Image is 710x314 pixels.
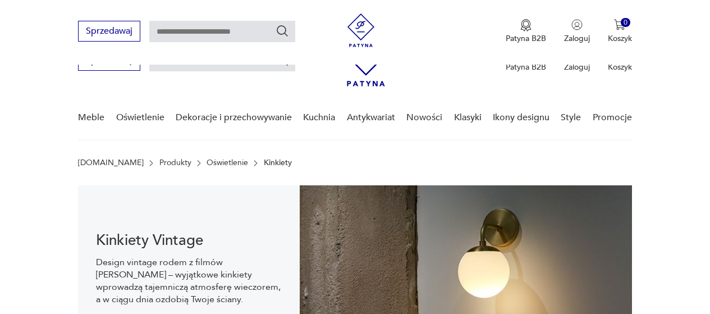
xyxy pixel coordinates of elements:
img: Ikona koszyka [614,19,625,30]
a: Oświetlenie [207,158,248,167]
p: Koszyk [608,62,632,72]
a: Sprzedawaj [78,57,140,65]
button: Sprzedawaj [78,21,140,42]
img: Patyna - sklep z meblami i dekoracjami vintage [344,13,378,47]
a: Style [561,96,581,139]
h1: Kinkiety Vintage [96,234,282,247]
button: Szukaj [276,24,289,38]
p: Zaloguj [564,33,590,44]
a: Oświetlenie [116,96,164,139]
p: Zaloguj [564,62,590,72]
a: Meble [78,96,104,139]
a: Klasyki [454,96,482,139]
button: Zaloguj [564,19,590,44]
a: Ikona medaluPatyna B2B [506,19,546,44]
button: Patyna B2B [506,19,546,44]
a: Sprzedawaj [78,28,140,36]
p: Patyna B2B [506,62,546,72]
a: Promocje [593,96,632,139]
img: Ikonka użytkownika [571,19,583,30]
img: Ikona medalu [520,19,532,31]
a: Antykwariat [347,96,395,139]
div: 0 [621,18,630,28]
button: 0Koszyk [608,19,632,44]
a: Ikony designu [493,96,549,139]
a: Kuchnia [303,96,335,139]
a: Produkty [159,158,191,167]
p: Koszyk [608,33,632,44]
p: Kinkiety [264,158,292,167]
a: [DOMAIN_NAME] [78,158,144,167]
a: Dekoracje i przechowywanie [176,96,292,139]
p: Patyna B2B [506,33,546,44]
a: Nowości [406,96,442,139]
p: Design vintage rodem z filmów [PERSON_NAME] – wyjątkowe kinkiety wprowadzą tajemniczą atmosferę w... [96,256,282,306]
